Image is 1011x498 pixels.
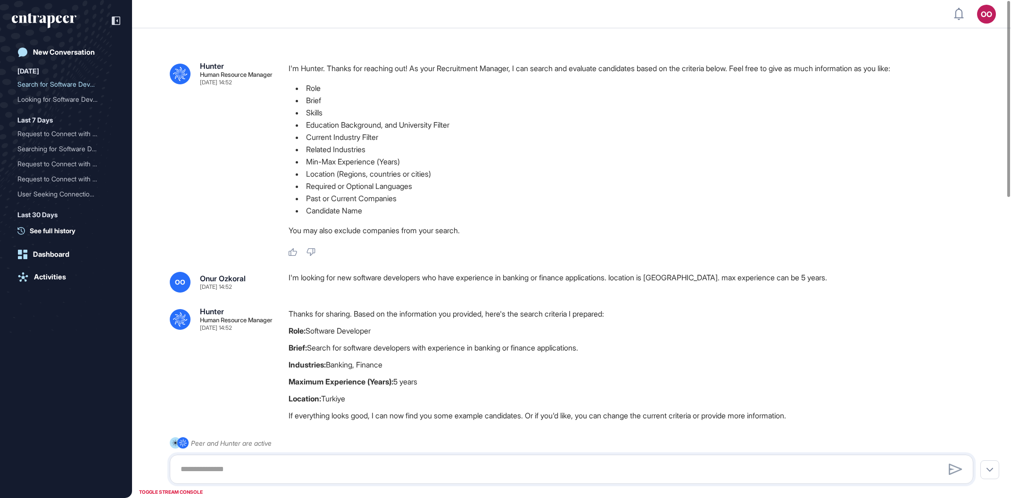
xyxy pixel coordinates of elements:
div: User Seeking Connection to Hunter [17,187,115,202]
div: Searching for Software De... [17,141,107,156]
li: Candidate Name [289,204,981,217]
p: Thanks for sharing. Based on the information you provided, here's the search criteria I prepared: [289,308,981,320]
li: Education Background, and University Filter [289,119,981,131]
div: Hunter [200,62,224,70]
li: Min-Max Experience (Years) [289,155,981,168]
div: Last 7 Days [17,114,53,126]
div: Request to Connect with Hunter [17,126,115,141]
li: Location (Regions, countries or cities) [289,168,981,180]
div: Onur Ozkoral [200,275,246,282]
div: [DATE] 14:52 [200,284,232,290]
strong: Role: [289,326,306,335]
div: I'm looking for new software developers who have experience in banking or finance applications. l... [289,272,981,293]
li: Skills [289,106,981,119]
span: OO [175,278,185,286]
div: Last 30 Days [17,209,58,220]
p: 5 years [289,376,981,388]
div: Request to Connect with H... [17,156,107,171]
p: You may also exclude companies from your search. [289,224,981,237]
div: Request to Connect with H... [17,126,107,141]
strong: Brief: [289,343,307,352]
div: TOGGLE STREAM CONSOLE [137,486,205,498]
p: I'm Hunter. Thanks for reaching out! As your Recruitment Manager, I can search and evaluate candi... [289,62,981,74]
p: Turkiye [289,392,981,405]
div: Search for Software Developers with Banking or Finance Experience in Turkiye (Max 5 Years Experie... [17,77,115,92]
div: [DATE] 14:52 [200,80,232,85]
p: If everything looks good, I can now find you some example candidates. Or if you'd like, you can c... [289,409,981,422]
li: Required or Optional Languages [289,180,981,192]
div: entrapeer-logo [12,13,76,28]
div: New Conversation [33,48,95,57]
div: Looking for Software Developers with Banking or Finance Experience in Turkiye (Max 5 Years) [17,92,115,107]
div: Searching for Software Developers with Banking or Finance Experience in Turkiye (Max 5 Years Expe... [17,141,115,156]
a: New Conversation [12,43,120,62]
strong: Location: [289,394,321,403]
li: Brief [289,94,981,106]
div: User Seeking Connection t... [17,187,107,202]
button: OO [977,5,996,24]
li: Current Industry Filter [289,131,981,143]
div: [DATE] 14:52 [200,325,232,331]
div: Request to Connect with H... [17,171,107,187]
li: Past or Current Companies [289,192,981,204]
div: Peer and Hunter are active [191,437,272,449]
div: Dashboard [33,250,69,259]
div: Human Resource Manager [200,72,273,78]
p: Software Developer [289,325,981,337]
div: Looking for Software Deve... [17,92,107,107]
a: Activities [12,268,120,286]
div: Human Resource Manager [200,317,273,323]
a: Dashboard [12,245,120,264]
li: Role [289,82,981,94]
strong: Maximum Experience (Years): [289,377,393,386]
strong: Industries: [289,360,326,369]
div: Activities [34,273,66,281]
div: Request to Connect with Hunter [17,171,115,187]
p: Banking, Finance [289,359,981,371]
a: See full history [17,226,120,236]
p: Search for software developers with experience in banking or finance applications. [289,342,981,354]
div: Hunter [200,308,224,315]
span: See full history [30,226,75,236]
div: Search for Software Devel... [17,77,107,92]
li: Related Industries [289,143,981,155]
div: Request to Connect with Hunter [17,156,115,171]
div: [DATE] [17,65,39,77]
